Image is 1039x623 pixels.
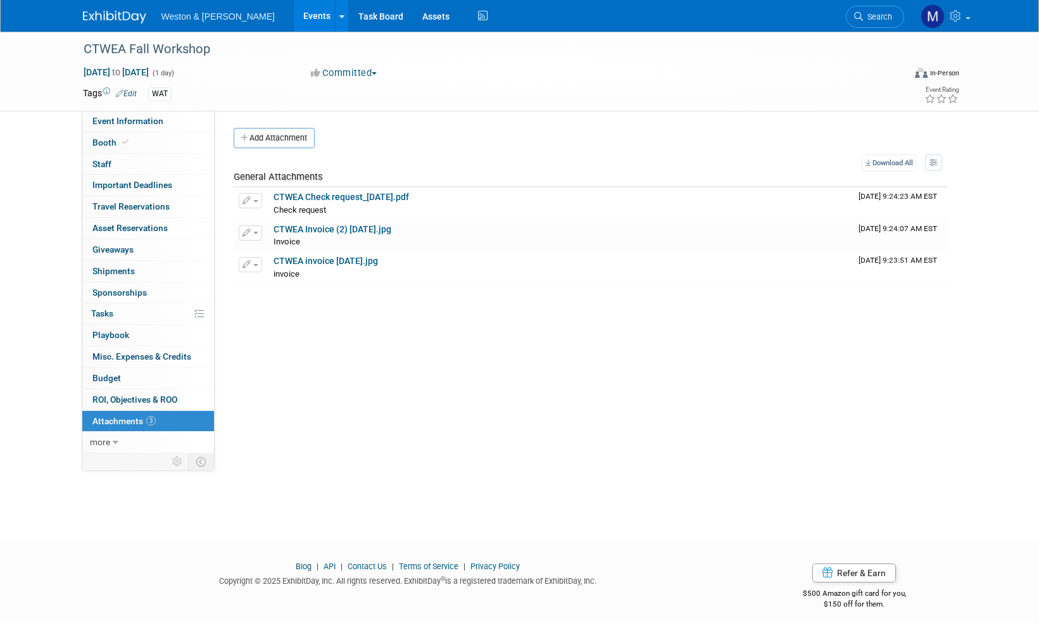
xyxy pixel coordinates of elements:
[79,38,885,61] div: CTWEA Fall Workshop
[296,562,312,571] a: Blog
[234,171,323,182] span: General Attachments
[82,432,214,453] a: more
[92,201,170,211] span: Travel Reservations
[859,224,937,233] span: Upload Timestamp
[92,159,111,169] span: Staff
[92,416,156,426] span: Attachments
[752,580,957,609] div: $500 Amazon gift card for you,
[116,89,137,98] a: Edit
[274,224,391,234] a: CTWEA Invoice (2) [DATE].jpg
[274,205,326,215] span: Check request
[829,66,960,85] div: Event Format
[470,562,520,571] a: Privacy Policy
[110,67,122,77] span: to
[188,453,214,470] td: Toggle Event Tabs
[92,223,168,233] span: Asset Reservations
[83,11,146,23] img: ExhibitDay
[313,562,322,571] span: |
[82,346,214,367] a: Misc. Expenses & Credits
[929,68,959,78] div: In-Person
[862,154,917,172] a: Download All
[82,261,214,282] a: Shipments
[92,330,129,340] span: Playbook
[83,572,734,587] div: Copyright © 2025 ExhibitDay, Inc. All rights reserved. ExhibitDay is a registered trademark of Ex...
[82,132,214,153] a: Booth
[441,576,445,582] sup: ®
[915,68,928,78] img: Format-Inperson.png
[83,66,149,78] span: [DATE] [DATE]
[91,308,113,318] span: Tasks
[82,325,214,346] a: Playbook
[859,192,937,201] span: Upload Timestamp
[924,87,959,93] div: Event Rating
[92,180,172,190] span: Important Deadlines
[82,368,214,389] a: Budget
[853,187,947,219] td: Upload Timestamp
[82,154,214,175] a: Staff
[146,416,156,425] span: 3
[846,6,904,28] a: Search
[148,87,172,101] div: WAT
[324,562,336,571] a: API
[274,269,299,279] span: invoice
[812,563,896,582] a: Refer & Earn
[234,128,315,148] button: Add Attachment
[306,66,382,80] button: Committed
[863,12,892,22] span: Search
[274,192,409,202] a: CTWEA Check request_[DATE].pdf
[399,562,458,571] a: Terms of Service
[122,139,129,146] i: Booth reservation complete
[82,196,214,217] a: Travel Reservations
[274,256,378,266] a: CTWEA invoice [DATE].jpg
[82,175,214,196] a: Important Deadlines
[337,562,346,571] span: |
[92,137,131,148] span: Booth
[92,244,134,255] span: Giveaways
[82,282,214,303] a: Sponsorships
[82,111,214,132] a: Event Information
[853,251,947,283] td: Upload Timestamp
[90,437,110,447] span: more
[82,303,214,324] a: Tasks
[92,266,135,276] span: Shipments
[274,237,300,246] span: Invoice
[82,218,214,239] a: Asset Reservations
[92,394,177,405] span: ROI, Objectives & ROO
[752,599,957,610] div: $150 off for them.
[853,220,947,251] td: Upload Timestamp
[167,453,189,470] td: Personalize Event Tab Strip
[389,562,397,571] span: |
[82,389,214,410] a: ROI, Objectives & ROO
[92,373,121,383] span: Budget
[348,562,387,571] a: Contact Us
[82,411,214,432] a: Attachments3
[83,87,137,101] td: Tags
[151,69,174,77] span: (1 day)
[82,239,214,260] a: Giveaways
[859,256,937,265] span: Upload Timestamp
[161,11,275,22] span: Weston & [PERSON_NAME]
[92,287,147,298] span: Sponsorships
[460,562,469,571] span: |
[921,4,945,28] img: Mary Ann Trujillo
[92,351,191,362] span: Misc. Expenses & Credits
[92,116,163,126] span: Event Information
